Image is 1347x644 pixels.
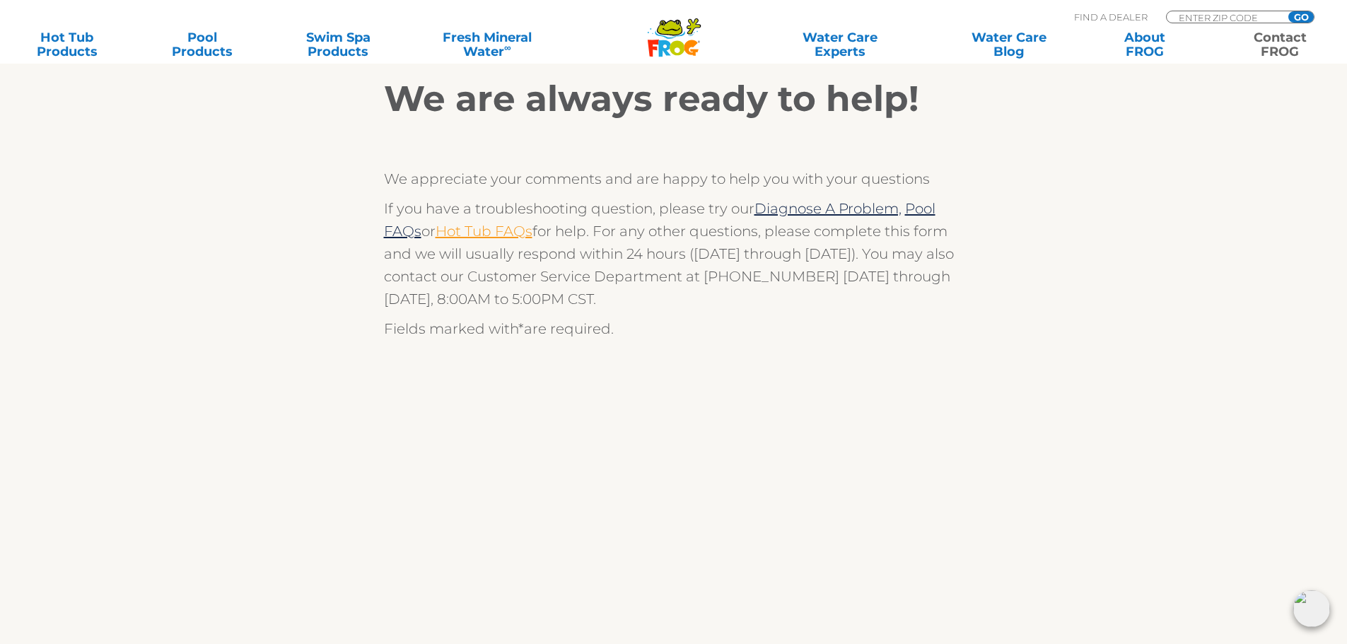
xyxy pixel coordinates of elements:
h2: We are always ready to help! [384,78,964,120]
p: We appreciate your comments and are happy to help you with your questions [384,168,964,190]
a: Diagnose A Problem, [754,200,902,217]
input: GO [1288,11,1314,23]
a: ContactFROG [1228,30,1333,59]
input: Zip Code Form [1177,11,1273,23]
p: Fields marked with are required. [384,317,964,340]
a: Hot Tub FAQs [436,223,532,240]
img: openIcon [1293,590,1330,627]
p: Find A Dealer [1074,11,1148,23]
a: Water CareExperts [754,30,926,59]
p: If you have a troubleshooting question, please try our or for help. For any other questions, plea... [384,197,964,310]
a: Swim SpaProducts [286,30,391,59]
a: Hot TubProducts [14,30,119,59]
a: AboutFROG [1092,30,1197,59]
a: PoolProducts [150,30,255,59]
a: Fresh MineralWater∞ [421,30,553,59]
a: Water CareBlog [956,30,1061,59]
sup: ∞ [504,42,511,53]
